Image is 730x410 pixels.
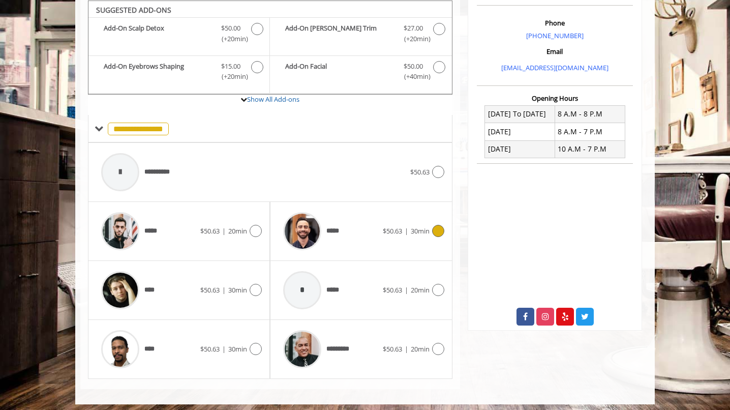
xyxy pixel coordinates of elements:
span: $15.00 [221,61,240,72]
span: | [222,285,226,295]
span: $50.63 [383,344,402,354]
b: Add-On Facial [285,61,393,82]
span: | [405,226,408,236]
span: (+20min ) [398,34,428,44]
span: 30min [411,226,430,236]
span: | [222,226,226,236]
span: 20min [411,344,430,354]
span: 20min [228,226,247,236]
span: $50.63 [383,285,402,295]
label: Add-On Eyebrows Shaping [94,61,264,85]
label: Add-On Facial [275,61,446,85]
span: (+40min ) [398,71,428,82]
span: $50.63 [200,285,220,295]
b: Add-On [PERSON_NAME] Trim [285,23,393,44]
h3: Opening Hours [477,95,633,102]
label: Add-On Scalp Detox [94,23,264,47]
td: [DATE] [485,123,555,140]
span: $50.63 [200,344,220,354]
label: Add-On Beard Trim [275,23,446,47]
span: $50.63 [200,226,220,236]
div: The Made Man Haircut Add-onS [88,1,452,95]
span: 30min [228,285,247,295]
span: (+20min ) [216,34,246,44]
h3: Phone [479,19,630,26]
td: 8 A.M - 8 P.M [555,105,625,123]
span: $50.63 [383,226,402,236]
a: [EMAIL_ADDRESS][DOMAIN_NAME] [501,63,609,72]
a: Show All Add-ons [247,95,299,104]
td: 10 A.M - 7 P.M [555,140,625,158]
b: Add-On Eyebrows Shaping [104,61,211,82]
span: | [405,344,408,354]
b: SUGGESTED ADD-ONS [96,5,171,15]
span: $50.00 [221,23,240,34]
span: (+20min ) [216,71,246,82]
span: 30min [228,344,247,354]
span: | [405,285,408,295]
span: 20min [411,285,430,295]
span: | [222,344,226,354]
td: [DATE] To [DATE] [485,105,555,123]
td: [DATE] [485,140,555,158]
a: [PHONE_NUMBER] [526,31,584,40]
td: 8 A.M - 7 P.M [555,123,625,140]
span: $50.63 [410,167,430,177]
span: $27.00 [404,23,423,34]
span: $50.00 [404,61,423,72]
b: Add-On Scalp Detox [104,23,211,44]
h3: Email [479,48,630,55]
